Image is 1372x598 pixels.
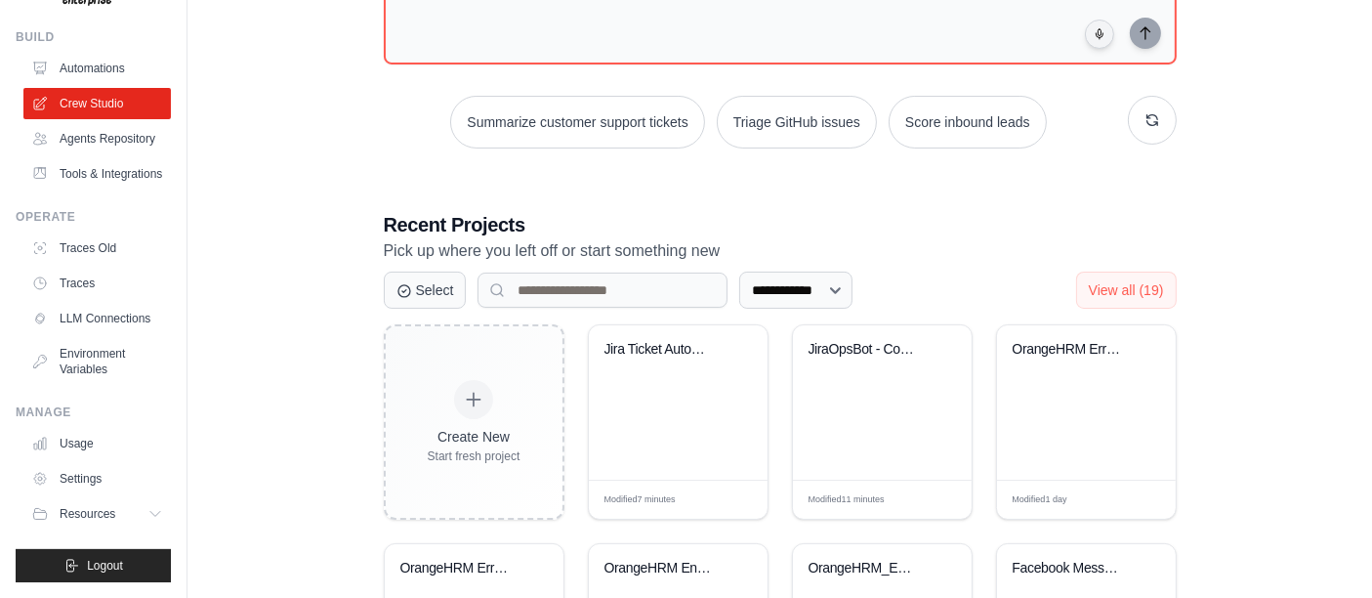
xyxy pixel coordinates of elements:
[428,427,520,447] div: Create New
[384,238,1177,264] p: Pick up where you left off or start something new
[604,493,676,507] span: Modified 7 minutes
[1076,272,1177,309] button: View all (19)
[23,158,171,190] a: Tools & Integrations
[16,209,171,225] div: Operate
[809,493,885,507] span: Modified 11 minutes
[1013,560,1131,577] div: Facebook Messenger Automation
[60,506,115,522] span: Resources
[23,88,171,119] a: Crew Studio
[1274,504,1372,598] iframe: Chat Widget
[1013,493,1067,507] span: Modified 1 day
[809,341,927,359] div: JiraOpsBot - Coppel Project Management
[16,29,171,45] div: Build
[1085,20,1114,49] button: Click to speak your automation idea
[23,233,171,264] a: Traces Old
[428,448,520,464] div: Start fresh project
[384,211,1177,238] h3: Recent Projects
[889,96,1047,149] button: Score inbound leads
[1089,282,1164,298] span: View all (19)
[23,123,171,154] a: Agents Repository
[604,560,723,577] div: OrangeHRM Enhanced Testing
[23,463,171,494] a: Settings
[23,303,171,334] a: LLM Connections
[23,498,171,530] button: Resources
[384,272,467,309] button: Select
[450,96,704,149] button: Summarize customer support tickets
[23,268,171,299] a: Traces
[721,492,737,507] span: Edit
[16,549,171,582] button: Logout
[400,560,519,577] div: OrangeHRM Error-Handled Automation
[23,338,171,385] a: Environment Variables
[23,53,171,84] a: Automations
[87,558,123,574] span: Logout
[16,405,171,420] div: Manage
[1129,492,1145,507] span: Edit
[717,96,877,149] button: Triage GitHub issues
[925,492,941,507] span: Edit
[1128,96,1177,145] button: Get new suggestions
[1013,341,1131,359] div: OrangeHRM ErrorHandled Crew
[604,341,723,359] div: Jira Ticket Automation
[809,560,927,577] div: OrangeHRM_Enhanced_Crew
[23,428,171,459] a: Usage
